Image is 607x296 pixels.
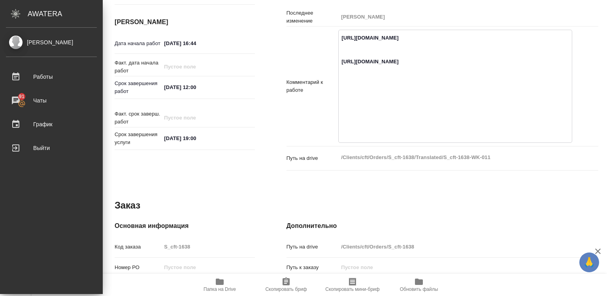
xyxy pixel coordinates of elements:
span: Скопировать бриф [265,287,307,292]
div: Работы [6,71,97,83]
p: Срок завершения услуги [115,131,161,146]
a: Выйти [2,138,101,158]
h4: Основная информация [115,221,255,231]
p: Последнее изменение [287,9,339,25]
input: Пустое поле [161,241,254,252]
a: Работы [2,67,101,87]
p: Путь на drive [287,243,339,251]
input: Пустое поле [338,11,572,23]
input: ✎ Введи что-нибудь [161,38,230,49]
textarea: [URL][DOMAIN_NAME] [URL][DOMAIN_NAME] [339,31,572,140]
span: Скопировать мини-бриф [325,287,379,292]
span: 🙏 [582,254,596,271]
p: Путь к заказу [287,264,339,271]
input: Пустое поле [338,241,572,252]
p: Номер РО [115,264,161,271]
p: Дата начала работ [115,40,161,47]
div: [PERSON_NAME] [6,38,97,47]
p: Факт. дата начала работ [115,59,161,75]
input: Пустое поле [161,61,230,72]
p: Код заказа [115,243,161,251]
a: График [2,114,101,134]
input: Пустое поле [161,112,230,123]
div: AWATERA [28,6,103,22]
p: Факт. срок заверш. работ [115,110,161,126]
div: График [6,118,97,130]
div: Чаты [6,95,97,106]
span: Папка на Drive [204,287,236,292]
input: Пустое поле [338,262,572,273]
input: ✎ Введи что-нибудь [161,133,230,144]
textarea: /Clients/cft/Orders/S_cft-1638/Translated/S_cft-1638-WK-011 [338,151,572,164]
button: Обновить файлы [386,274,452,296]
button: Скопировать мини-бриф [319,274,386,296]
h4: Дополнительно [287,221,598,231]
div: Выйти [6,142,97,154]
button: Папка на Drive [187,274,253,296]
p: Комментарий к работе [287,78,339,94]
p: Срок завершения работ [115,80,161,95]
input: Пустое поле [161,262,254,273]
span: 91 [14,93,29,101]
a: 91Чаты [2,91,101,110]
button: 🙏 [579,252,599,272]
h2: Заказ [115,199,140,212]
span: Обновить файлы [400,287,438,292]
h4: [PERSON_NAME] [115,17,255,27]
input: ✎ Введи что-нибудь [161,82,230,93]
p: Путь на drive [287,154,339,162]
button: Скопировать бриф [253,274,319,296]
